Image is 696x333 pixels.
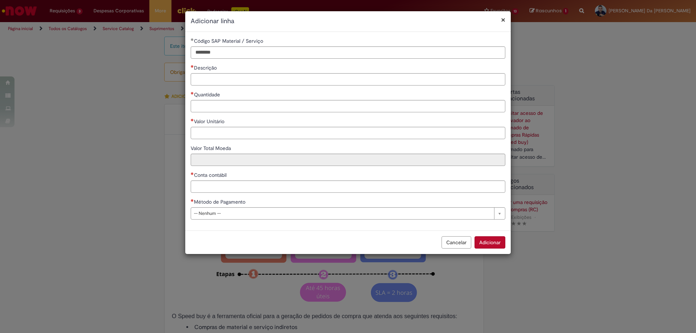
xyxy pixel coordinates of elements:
input: Conta contábil [191,180,505,193]
span: Código SAP Material / Serviço [194,38,265,44]
span: Somente leitura - Valor Total Moeda [191,145,232,151]
span: Necessários [191,199,194,202]
span: Necessários [191,172,194,175]
span: Necessários [191,118,194,121]
span: Necessários [191,65,194,68]
span: -- Nenhum -- [194,208,490,219]
span: Valor Unitário [194,118,226,125]
button: Cancelar [442,236,471,249]
span: Descrição [194,64,218,71]
input: Valor Total Moeda [191,154,505,166]
span: Conta contábil [194,172,228,178]
span: Quantidade [194,91,221,98]
span: Método de Pagamento [194,199,247,205]
span: Obrigatório Preenchido [191,38,194,41]
span: Necessários [191,92,194,95]
button: Fechar modal [501,16,505,24]
input: Código SAP Material / Serviço [191,46,505,59]
input: Descrição [191,73,505,86]
input: Quantidade [191,100,505,112]
input: Valor Unitário [191,127,505,139]
h2: Adicionar linha [191,17,505,26]
button: Adicionar [475,236,505,249]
